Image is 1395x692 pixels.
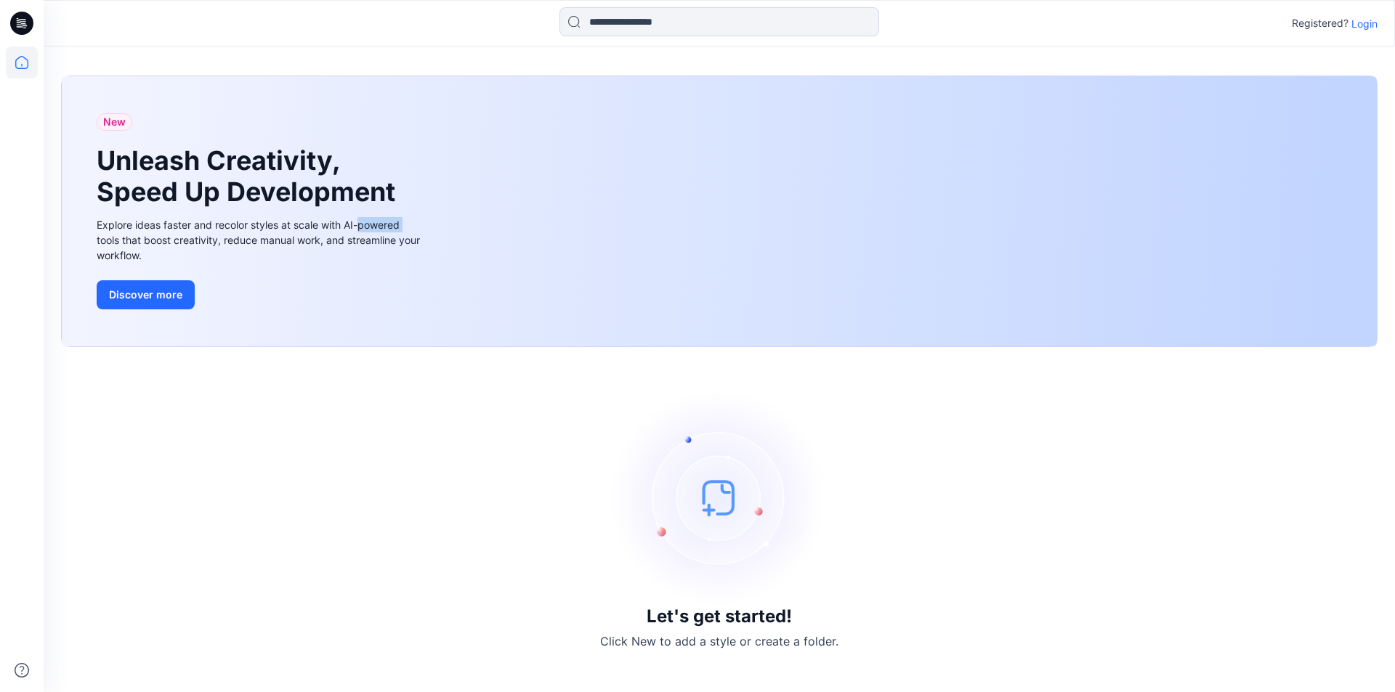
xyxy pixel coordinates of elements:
[97,217,424,263] div: Explore ideas faster and recolor styles at scale with AI-powered tools that boost creativity, red...
[97,280,424,309] a: Discover more
[600,632,838,650] p: Click New to add a style or create a folder.
[103,113,126,131] span: New
[647,606,792,627] h3: Let's get started!
[610,388,828,606] img: empty-state-image.svg
[97,280,195,309] button: Discover more
[97,145,402,208] h1: Unleash Creativity, Speed Up Development
[1292,15,1348,32] p: Registered?
[1351,16,1378,31] p: Login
